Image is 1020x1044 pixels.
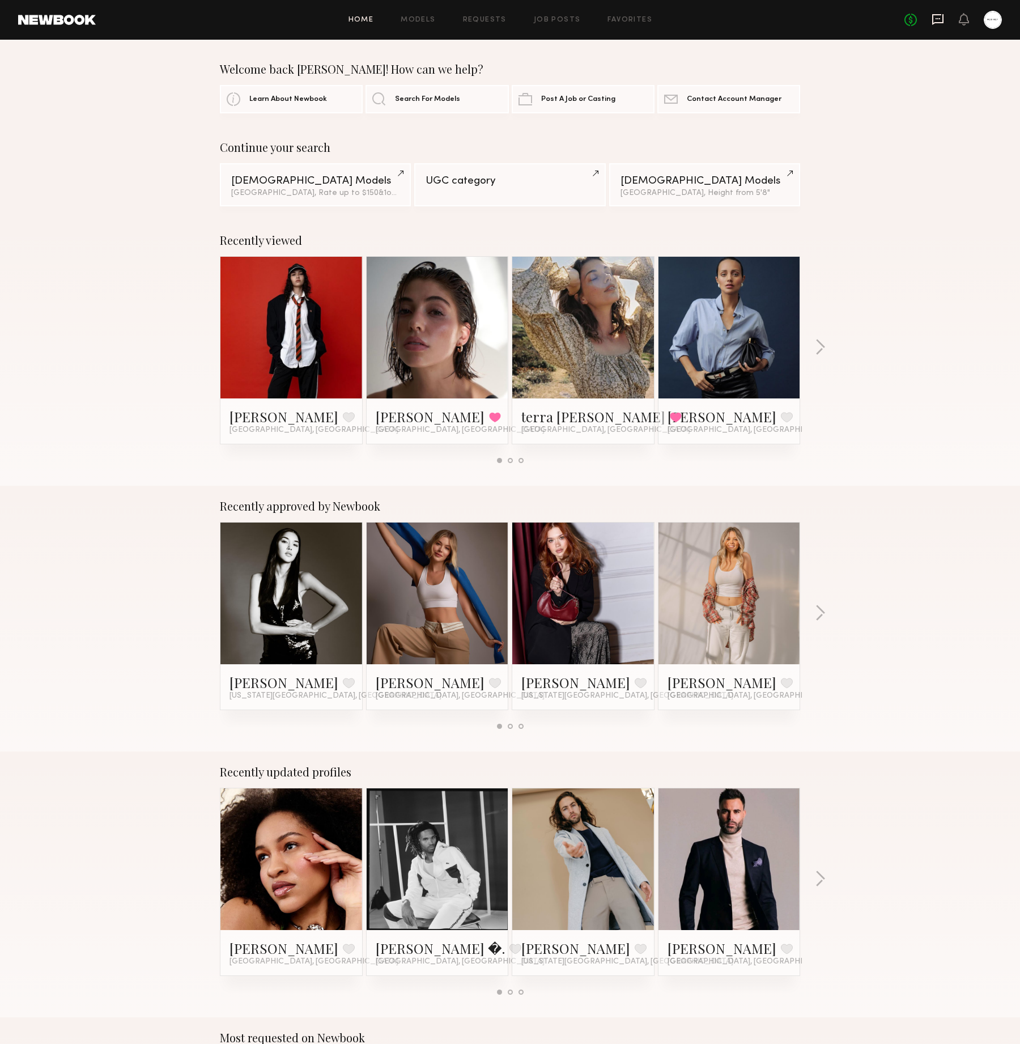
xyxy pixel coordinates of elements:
[220,765,800,779] div: Recently updated profiles
[414,163,605,206] a: UGC category
[668,673,776,691] a: [PERSON_NAME]
[521,673,630,691] a: [PERSON_NAME]
[365,85,508,113] a: Search For Models
[220,141,800,154] div: Continue your search
[376,408,484,426] a: [PERSON_NAME]
[249,96,327,103] span: Learn About Newbook
[668,426,836,435] span: [GEOGRAPHIC_DATA], [GEOGRAPHIC_DATA]
[348,16,374,24] a: Home
[426,176,594,186] div: UGC category
[229,957,398,966] span: [GEOGRAPHIC_DATA], [GEOGRAPHIC_DATA]
[229,408,338,426] a: [PERSON_NAME]
[231,176,399,186] div: [DEMOGRAPHIC_DATA] Models
[512,85,654,113] a: Post A Job or Casting
[229,939,338,957] a: [PERSON_NAME]
[668,691,836,701] span: [GEOGRAPHIC_DATA], [GEOGRAPHIC_DATA]
[229,691,441,701] span: [US_STATE][GEOGRAPHIC_DATA], [GEOGRAPHIC_DATA]
[229,673,338,691] a: [PERSON_NAME]
[607,16,652,24] a: Favorites
[521,957,733,966] span: [US_STATE][GEOGRAPHIC_DATA], [GEOGRAPHIC_DATA]
[521,408,665,426] a: terra [PERSON_NAME]
[463,16,507,24] a: Requests
[521,939,630,957] a: [PERSON_NAME]
[620,189,789,197] div: [GEOGRAPHIC_DATA], Height from 5'8"
[376,691,545,701] span: [GEOGRAPHIC_DATA], [GEOGRAPHIC_DATA]
[401,16,435,24] a: Models
[521,691,733,701] span: [US_STATE][GEOGRAPHIC_DATA], [GEOGRAPHIC_DATA]
[668,939,776,957] a: [PERSON_NAME]
[231,189,399,197] div: [GEOGRAPHIC_DATA], Rate up to $150
[541,96,615,103] span: Post A Job or Casting
[376,426,545,435] span: [GEOGRAPHIC_DATA], [GEOGRAPHIC_DATA]
[609,163,800,206] a: [DEMOGRAPHIC_DATA] Models[GEOGRAPHIC_DATA], Height from 5'8"
[687,96,781,103] span: Contact Account Manager
[220,163,411,206] a: [DEMOGRAPHIC_DATA] Models[GEOGRAPHIC_DATA], Rate up to $150&1other filter
[620,176,789,186] div: [DEMOGRAPHIC_DATA] Models
[521,426,690,435] span: [GEOGRAPHIC_DATA], [GEOGRAPHIC_DATA]
[220,499,800,513] div: Recently approved by Newbook
[395,96,460,103] span: Search For Models
[220,85,363,113] a: Learn About Newbook
[376,957,545,966] span: [GEOGRAPHIC_DATA], [GEOGRAPHIC_DATA]
[229,426,398,435] span: [GEOGRAPHIC_DATA], [GEOGRAPHIC_DATA]
[376,673,484,691] a: [PERSON_NAME]
[657,85,800,113] a: Contact Account Manager
[379,189,427,197] span: & 1 other filter
[668,957,836,966] span: [GEOGRAPHIC_DATA], [GEOGRAPHIC_DATA]
[220,62,800,76] div: Welcome back [PERSON_NAME]! How can we help?
[376,939,505,957] a: [PERSON_NAME] �.
[220,234,800,247] div: Recently viewed
[534,16,581,24] a: Job Posts
[668,408,776,426] a: [PERSON_NAME]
